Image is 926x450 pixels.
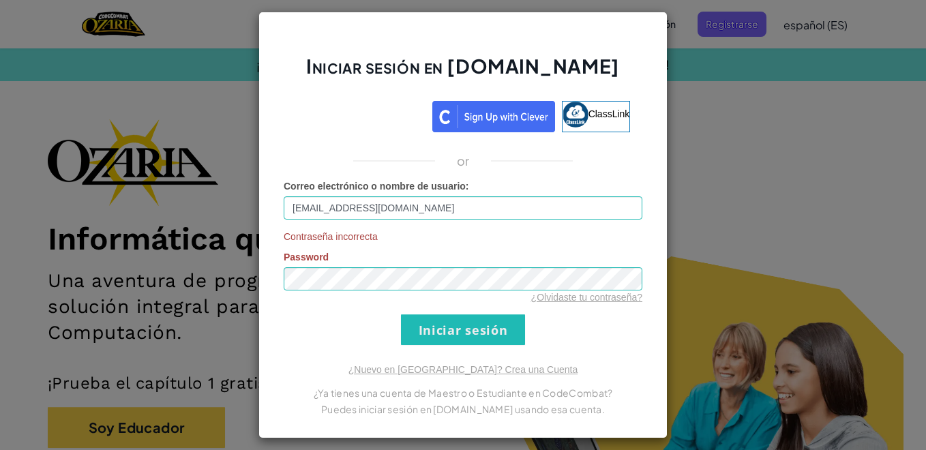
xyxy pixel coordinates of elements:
[284,401,642,417] p: Puedes iniciar sesión en [DOMAIN_NAME] usando esa cuenta.
[289,100,432,130] iframe: Botón de Acceder con Google
[284,385,642,401] p: ¿Ya tienes una cuenta de Maestro o Estudiante en CodeCombat?
[284,53,642,93] h2: Iniciar sesión en [DOMAIN_NAME]
[531,292,642,303] a: ¿Olvidaste tu contraseña?
[457,153,470,169] p: or
[284,179,469,193] label: :
[432,101,555,132] img: clever_sso_button@2x.png
[284,181,466,192] span: Correo electrónico o nombre de usuario
[588,108,630,119] span: ClassLink
[284,230,642,243] span: Contraseña incorrecta
[401,314,525,345] input: Iniciar sesión
[563,102,588,127] img: classlink-logo-small.png
[348,364,578,375] a: ¿Nuevo en [GEOGRAPHIC_DATA]? Crea una Cuenta
[284,252,329,262] span: Password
